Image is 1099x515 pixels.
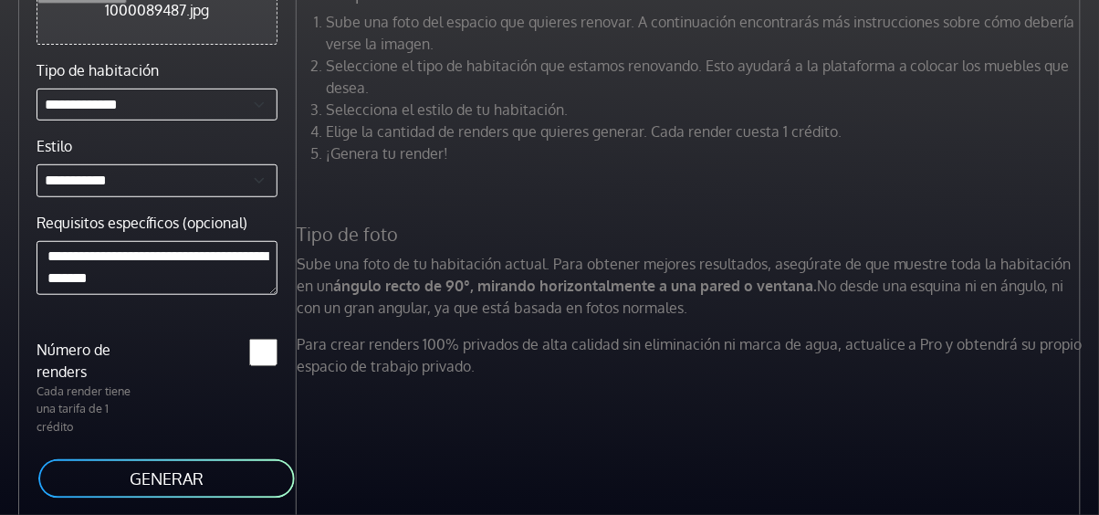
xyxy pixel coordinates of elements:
button: GENERAR [37,457,297,500]
font: Seleccione el tipo de habitación que estamos renovando. Esto ayudará a la plataforma a colocar lo... [326,57,1070,97]
font: Para crear renders 100% privados de alta calidad sin eliminación ni marca de agua, actualice a Pr... [297,335,1083,375]
font: Selecciona el estilo de tu habitación. [326,100,568,119]
font: Requisitos específicos (opcional) [37,214,247,232]
font: Elige la cantidad de renders que quieres generar. Cada render cuesta 1 crédito. [326,122,842,141]
font: Tipo de foto [297,222,398,246]
font: GENERAR [130,469,204,489]
font: Sube una foto del espacio que quieres renovar. A continuación encontrarás más instrucciones sobre... [326,13,1075,53]
font: Cada render tiene una tarifa de 1 crédito [37,384,131,433]
font: ¡Genera tu render! [326,144,448,163]
font: ángulo recto de 90°, mirando horizontalmente a una pared o ventana. [333,277,817,295]
font: Número de renders [37,341,110,381]
font: Tipo de habitación [37,61,159,79]
font: Sube una foto de tu habitación actual. Para obtener mejores resultados, asegúrate de que muestre ... [297,255,1072,295]
font: Estilo [37,137,72,155]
